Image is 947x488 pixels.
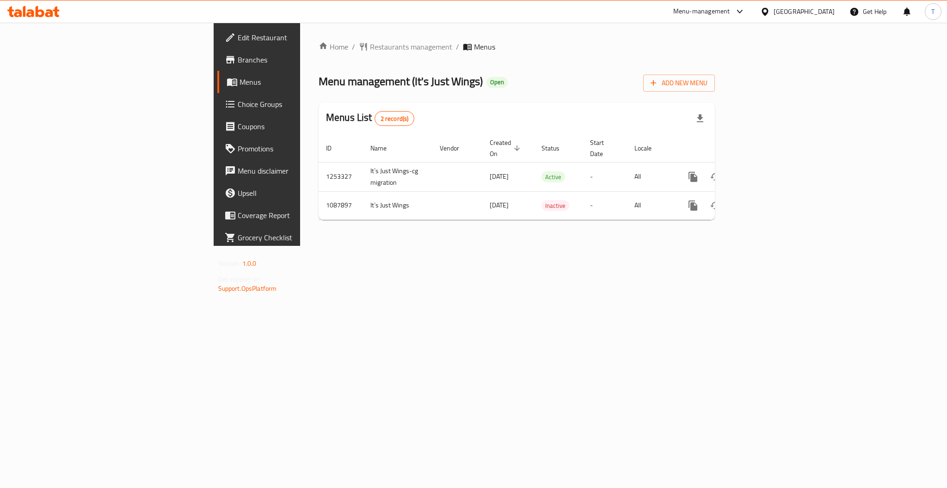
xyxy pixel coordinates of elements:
span: Grocery Checklist [238,232,364,243]
li: / [456,41,459,52]
td: It`s Just Wings [363,191,432,219]
div: [GEOGRAPHIC_DATA] [774,6,835,17]
span: Branches [238,54,364,65]
span: Edit Restaurant [238,32,364,43]
span: Locale [634,143,664,154]
table: enhanced table [319,134,778,220]
span: Menus [240,76,364,88]
span: Promotions [238,143,364,154]
span: T [931,6,935,17]
a: Promotions [217,138,372,160]
a: Edit Restaurant [217,26,372,49]
div: Active [541,171,565,182]
span: Menus [474,41,495,52]
span: Menu disclaimer [238,165,364,176]
span: Inactive [541,200,569,211]
span: Version: [218,257,241,269]
div: Export file [689,107,711,130]
span: Add New Menu [651,77,707,89]
td: All [627,191,675,219]
span: 1.0.0 [242,257,257,269]
div: Total records count [375,111,415,126]
div: Menu-management [673,6,730,17]
td: - [583,162,627,191]
a: Menu disclaimer [217,160,372,182]
span: Coupons [238,121,364,132]
a: Coupons [217,115,372,138]
span: [DATE] [490,170,509,182]
span: Created On [490,137,523,159]
span: [DATE] [490,199,509,211]
td: It`s Just Wings-cg migration [363,162,432,191]
h2: Menus List [326,111,414,126]
span: Upsell [238,188,364,199]
span: Restaurants management [370,41,452,52]
span: Choice Groups [238,99,364,110]
span: 2 record(s) [375,114,414,123]
a: Restaurants management [359,41,452,52]
th: Actions [675,134,778,163]
nav: breadcrumb [319,41,715,52]
button: Change Status [704,166,726,188]
button: more [682,194,704,217]
a: Grocery Checklist [217,226,372,249]
button: Change Status [704,194,726,217]
span: Start Date [590,137,616,159]
a: Coverage Report [217,204,372,226]
span: Get support on: [218,273,261,285]
td: All [627,162,675,191]
span: Coverage Report [238,210,364,221]
span: Vendor [440,143,471,154]
a: Branches [217,49,372,71]
span: Status [541,143,572,154]
span: Name [370,143,399,154]
button: Add New Menu [643,75,715,92]
a: Upsell [217,182,372,204]
a: Choice Groups [217,93,372,115]
span: ID [326,143,344,154]
span: Menu management ( It's Just Wings ) [319,71,483,92]
span: Active [541,172,565,182]
span: Open [486,78,508,86]
a: Menus [217,71,372,93]
a: Support.OpsPlatform [218,282,277,294]
td: - [583,191,627,219]
button: more [682,166,704,188]
div: Open [486,77,508,88]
